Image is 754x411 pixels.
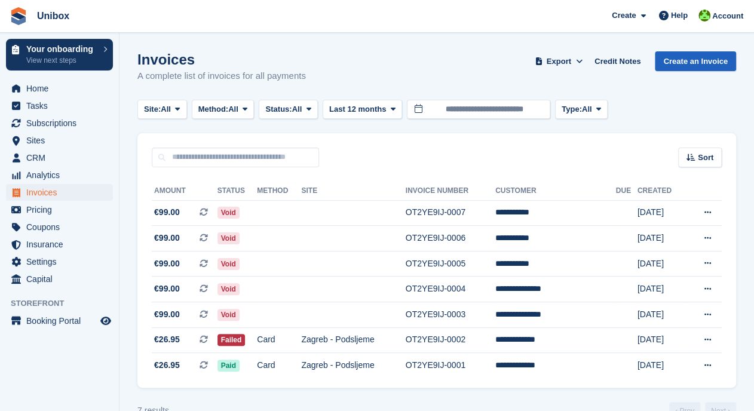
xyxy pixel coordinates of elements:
[26,45,97,53] p: Your onboarding
[637,353,686,378] td: [DATE]
[671,10,688,22] span: Help
[26,184,98,201] span: Invoices
[26,253,98,270] span: Settings
[495,182,616,201] th: Customer
[217,258,240,270] span: Void
[6,201,113,218] a: menu
[6,184,113,201] a: menu
[637,302,686,328] td: [DATE]
[217,309,240,321] span: Void
[154,359,180,372] span: €26.95
[26,271,98,287] span: Capital
[6,80,113,97] a: menu
[555,100,608,119] button: Type: All
[6,219,113,235] a: menu
[6,167,113,183] a: menu
[26,312,98,329] span: Booking Portal
[26,115,98,131] span: Subscriptions
[582,103,592,115] span: All
[6,253,113,270] a: menu
[6,271,113,287] a: menu
[154,333,180,346] span: €26.95
[198,103,229,115] span: Method:
[26,201,98,218] span: Pricing
[323,100,402,119] button: Last 12 months
[137,69,306,83] p: A complete list of invoices for all payments
[217,334,246,346] span: Failed
[257,327,301,353] td: Card
[698,10,710,22] img: Kreso Papec
[154,283,180,295] span: €99.00
[637,251,686,277] td: [DATE]
[406,182,495,201] th: Invoice Number
[406,353,495,378] td: OT2YE9IJ-0001
[6,115,113,131] a: menu
[637,277,686,302] td: [DATE]
[406,226,495,251] td: OT2YE9IJ-0006
[712,10,743,22] span: Account
[329,103,386,115] span: Last 12 months
[612,10,636,22] span: Create
[154,308,180,321] span: €99.00
[26,167,98,183] span: Analytics
[137,51,306,68] h1: Invoices
[532,51,585,71] button: Export
[265,103,292,115] span: Status:
[26,80,98,97] span: Home
[217,232,240,244] span: Void
[217,283,240,295] span: Void
[6,39,113,70] a: Your onboarding View next steps
[301,182,405,201] th: Site
[590,51,645,71] a: Credit Notes
[698,152,713,164] span: Sort
[257,353,301,378] td: Card
[144,103,161,115] span: Site:
[32,6,74,26] a: Unibox
[6,97,113,114] a: menu
[259,100,317,119] button: Status: All
[26,219,98,235] span: Coupons
[406,200,495,226] td: OT2YE9IJ-0007
[406,327,495,353] td: OT2YE9IJ-0002
[26,132,98,149] span: Sites
[301,327,405,353] td: Zagreb - Podsljeme
[616,182,637,201] th: Due
[406,302,495,328] td: OT2YE9IJ-0003
[6,149,113,166] a: menu
[137,100,187,119] button: Site: All
[26,149,98,166] span: CRM
[637,200,686,226] td: [DATE]
[301,353,405,378] td: Zagreb - Podsljeme
[217,207,240,219] span: Void
[257,182,301,201] th: Method
[99,314,113,328] a: Preview store
[10,7,27,25] img: stora-icon-8386f47178a22dfd0bd8f6a31ec36ba5ce8667c1dd55bd0f319d3a0aa187defe.svg
[26,97,98,114] span: Tasks
[6,236,113,253] a: menu
[11,297,119,309] span: Storefront
[154,232,180,244] span: €99.00
[292,103,302,115] span: All
[6,132,113,149] a: menu
[154,257,180,270] span: €99.00
[228,103,238,115] span: All
[217,182,258,201] th: Status
[192,100,255,119] button: Method: All
[154,206,180,219] span: €99.00
[161,103,171,115] span: All
[637,226,686,251] td: [DATE]
[637,327,686,353] td: [DATE]
[406,251,495,277] td: OT2YE9IJ-0005
[217,360,240,372] span: Paid
[6,312,113,329] a: menu
[152,182,217,201] th: Amount
[655,51,736,71] a: Create an Invoice
[26,236,98,253] span: Insurance
[637,182,686,201] th: Created
[406,277,495,302] td: OT2YE9IJ-0004
[562,103,582,115] span: Type:
[547,56,571,68] span: Export
[26,55,97,66] p: View next steps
